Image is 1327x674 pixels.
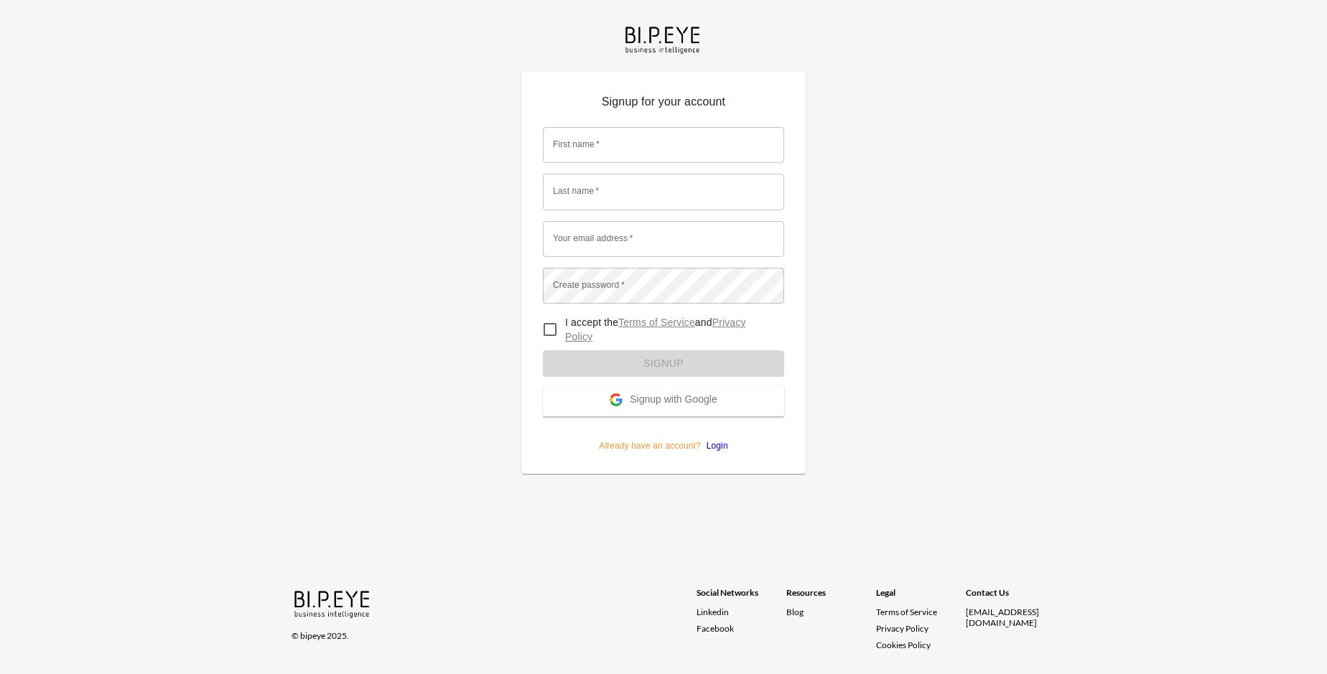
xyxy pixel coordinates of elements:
p: Signup for your account [543,93,784,116]
p: I accept the and [565,315,773,344]
a: Linkedin [697,607,786,617]
span: Facebook [697,623,734,634]
p: Already have an account? [543,416,784,452]
div: Legal [876,587,966,607]
a: Privacy Policy [876,623,928,634]
div: Social Networks [697,587,786,607]
div: [EMAIL_ADDRESS][DOMAIN_NAME] [966,607,1056,628]
span: Linkedin [697,607,729,617]
div: Resources [786,587,876,607]
div: © bipeye 2025. [292,622,676,641]
span: Signup with Google [630,393,717,408]
a: Cookies Policy [876,640,931,650]
a: Facebook [697,623,786,634]
a: Terms of Service [876,607,960,617]
div: Contact Us [966,587,1056,607]
img: bipeye-logo [623,23,704,55]
a: Blog [786,607,804,617]
a: Login [701,441,728,451]
img: bipeye-logo [292,587,374,619]
a: Terms of Service [618,317,695,328]
button: Signup with Google [543,385,784,416]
